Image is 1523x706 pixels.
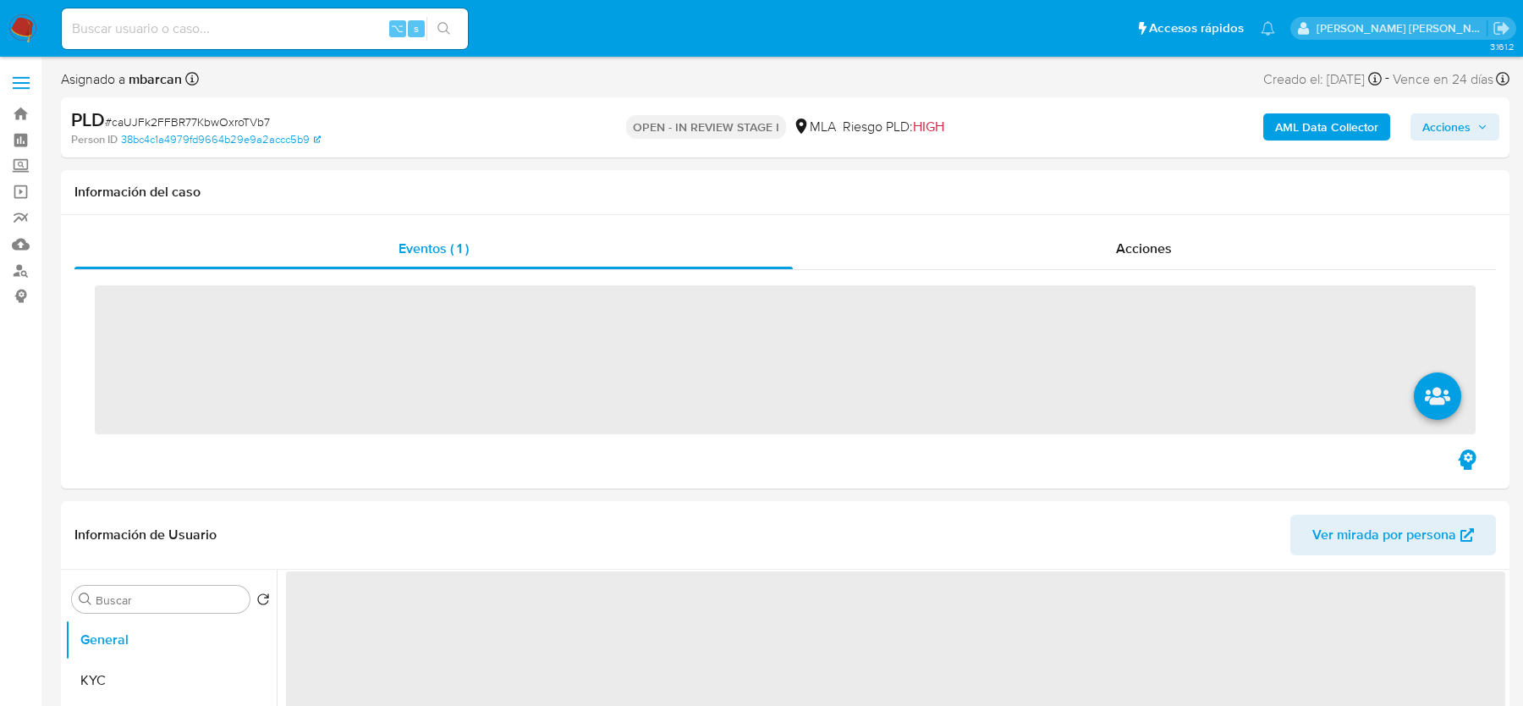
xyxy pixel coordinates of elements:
[256,593,270,611] button: Volver al orden por defecto
[1312,515,1456,555] span: Ver mirada por persona
[1410,113,1499,141] button: Acciones
[65,620,277,660] button: General
[71,106,105,133] b: PLD
[391,20,404,36] span: ⌥
[1317,20,1487,36] p: magali.barcan@mercadolibre.com
[96,593,243,608] input: Buscar
[1393,70,1493,89] span: Vence en 24 días
[79,593,92,606] button: Buscar
[1261,21,1275,36] a: Notificaciones
[414,20,419,36] span: s
[71,132,118,147] b: Person ID
[1422,113,1471,141] span: Acciones
[105,113,270,130] span: # caUJFk2FFBR77KbwOxroTVb7
[74,527,217,543] h1: Información de Usuario
[1493,19,1510,37] a: Salir
[121,132,321,147] a: 38bc4c1a4979fd9664b29e9a2accc5b9
[62,18,468,40] input: Buscar usuario o caso...
[61,70,182,89] span: Asignado a
[1263,68,1382,91] div: Creado el: [DATE]
[74,184,1496,201] h1: Información del caso
[1275,113,1378,141] b: AML Data Collector
[793,118,836,136] div: MLA
[95,285,1476,434] span: ‌
[913,117,944,136] span: HIGH
[1290,515,1496,555] button: Ver mirada por persona
[1149,19,1244,37] span: Accesos rápidos
[843,118,944,136] span: Riesgo PLD:
[65,660,277,701] button: KYC
[1385,68,1389,91] span: -
[626,115,786,139] p: OPEN - IN REVIEW STAGE I
[1263,113,1390,141] button: AML Data Collector
[1116,239,1172,258] span: Acciones
[399,239,469,258] span: Eventos ( 1 )
[125,69,182,89] b: mbarcan
[426,17,461,41] button: search-icon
